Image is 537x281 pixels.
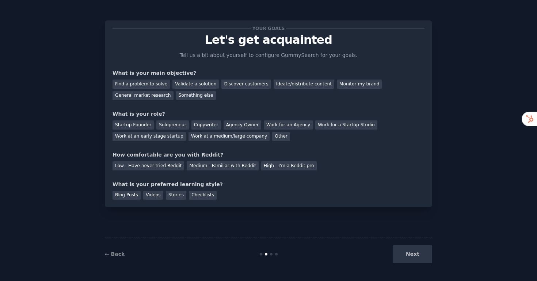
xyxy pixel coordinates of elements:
div: What is your preferred learning style? [113,181,424,188]
p: Let's get acquainted [113,34,424,46]
div: What is your role? [113,110,424,118]
div: Work for a Startup Studio [315,120,377,130]
a: ← Back [105,251,125,257]
div: Find a problem to solve [113,80,170,89]
div: Checklists [189,191,217,200]
div: Medium - Familiar with Reddit [187,161,258,170]
div: Discover customers [221,80,271,89]
div: Work at a medium/large company [188,132,270,141]
div: How comfortable are you with Reddit? [113,151,424,159]
div: General market research [113,91,174,100]
div: Stories [166,191,186,200]
div: Monitor my brand [337,80,382,89]
div: Validate a solution [172,80,219,89]
div: Videos [143,191,163,200]
div: Blog Posts [113,191,141,200]
div: Work for an Agency [264,120,313,130]
div: Startup Founder [113,120,154,130]
div: Work at an early stage startup [113,132,186,141]
div: Ideate/distribute content [274,80,334,89]
div: Solopreneur [156,120,188,130]
div: Copywriter [191,120,221,130]
div: High - I'm a Reddit pro [261,161,317,170]
div: Other [272,132,290,141]
div: What is your main objective? [113,69,424,77]
p: Tell us a bit about yourself to configure GummySearch for your goals. [176,51,361,59]
div: Something else [176,91,216,100]
div: Low - Have never tried Reddit [113,161,184,170]
div: Agency Owner [224,120,261,130]
span: Your goals [251,24,286,32]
